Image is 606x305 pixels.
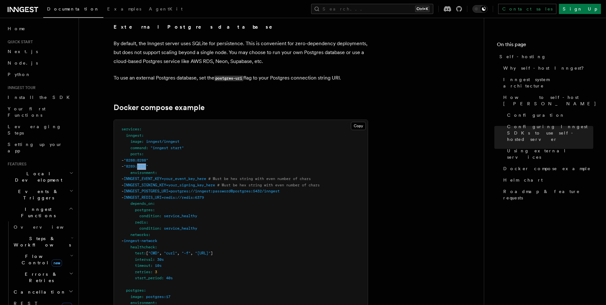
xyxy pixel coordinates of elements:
span: INNGEST_EVENT_KEY=your_event_key_here [124,177,206,181]
span: : [139,127,142,131]
span: : [153,257,155,262]
span: Why self-host Inngest? [503,65,588,71]
span: Docker compose example [503,165,591,172]
span: : [142,139,144,144]
span: ports [130,152,142,156]
span: Next.js [8,49,38,54]
button: Errors & Retries [11,268,75,286]
span: # Must be hex string with even number of chars [217,183,320,187]
span: AgentKit [149,6,183,11]
span: : [155,301,157,305]
span: : [146,220,148,225]
button: Flow Controlnew [11,251,75,268]
span: INNGEST_REDIS_URI=redis://redis:6379 [124,195,204,200]
span: Documentation [47,6,100,11]
span: Self-hosting [499,53,546,60]
span: Quick start [5,39,33,45]
span: - [122,164,124,169]
p: To use an external Postgres database, set the flag to your Postgres connection string URI. [114,73,368,83]
span: - [122,177,124,181]
a: Node.js [5,57,75,69]
span: Overview [14,225,79,230]
a: Docker compose example [114,103,205,112]
span: : [159,214,162,218]
a: Install the SDK [5,92,75,103]
span: Local Development [5,170,69,183]
span: # Must be hex string with even number of chars [208,177,311,181]
a: Inngest system architecture [501,74,593,92]
span: inngest-network [124,239,157,243]
span: "8289:8289" [124,164,148,169]
button: Toggle dark mode [472,5,488,13]
span: : [162,276,164,280]
span: Configuration [507,112,565,118]
span: postgres:17 [146,295,171,299]
button: Local Development [5,168,75,186]
p: By default, the Inngest server uses SQLite for persistence. This is convenient for zero-dependenc... [114,39,368,66]
a: Configuring Inngest SDKs to use self-hosted server [505,121,593,145]
kbd: Ctrl+K [415,6,429,12]
strong: External Postgres database [114,24,281,30]
span: environment [130,170,155,175]
span: Setting up your app [8,142,62,153]
span: Inngest Functions [5,206,69,219]
span: Examples [107,6,141,11]
span: service_healthy [164,214,197,218]
span: Inngest tour [5,85,36,90]
span: 30s [157,257,164,262]
button: Cancellation [11,286,75,298]
a: Documentation [43,2,103,18]
span: - [122,189,124,193]
span: Steps & Workflows [11,235,71,248]
span: "inngest start" [150,146,184,150]
span: Home [8,25,25,32]
span: "-f" [182,251,191,255]
a: Contact sales [498,4,556,14]
span: , [159,251,162,255]
a: Home [5,23,75,34]
span: 40s [166,276,173,280]
span: : [153,208,155,212]
span: image [130,139,142,144]
span: ] [211,251,213,255]
span: "[URL]" [195,251,211,255]
span: healthcheck [130,245,155,249]
span: , [191,251,193,255]
a: Next.js [5,46,75,57]
span: start_period [135,276,162,280]
span: Leveraging Steps [8,124,61,135]
a: Roadmap & feature requests [501,186,593,204]
span: "CMD" [148,251,159,255]
span: Your first Functions [8,106,45,118]
span: , [177,251,179,255]
a: Docker compose example [501,163,593,174]
span: : [148,232,150,237]
a: Examples [103,2,145,17]
span: test [135,251,144,255]
span: image [130,295,142,299]
span: Using external services [507,148,593,160]
a: How to self-host [PERSON_NAME] [501,92,593,109]
a: Why self-host Inngest? [501,62,593,74]
span: depends_on [130,201,153,206]
a: AgentKit [145,2,186,17]
h4: On this page [497,41,593,51]
a: Your first Functions [5,103,75,121]
span: Cancellation [11,289,66,295]
span: Inngest system architecture [503,76,593,89]
a: Using external services [505,145,593,163]
span: : [155,245,157,249]
span: 3 [155,270,157,274]
span: condition [139,214,159,218]
span: : [155,170,157,175]
span: - [122,195,124,200]
button: Search...Ctrl+K [311,4,433,14]
span: condition [139,226,159,231]
span: : [144,288,146,293]
span: Python [8,72,31,77]
span: - [122,239,124,243]
span: : [142,152,144,156]
span: inngest [126,133,142,138]
span: : [150,270,153,274]
span: services [122,127,139,131]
